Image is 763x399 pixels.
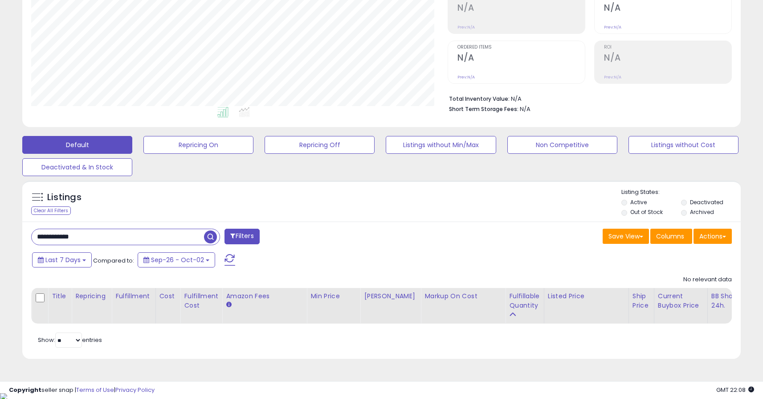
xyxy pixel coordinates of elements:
[632,292,650,310] div: Ship Price
[45,255,81,264] span: Last 7 Days
[93,256,134,265] span: Compared to:
[690,208,714,216] label: Archived
[115,386,155,394] a: Privacy Policy
[226,292,303,301] div: Amazon Fees
[716,386,754,394] span: 2025-10-11 22:08 GMT
[690,198,723,206] label: Deactivated
[449,105,518,113] b: Short Term Storage Fees:
[457,3,585,15] h2: N/A
[159,292,177,301] div: Cost
[22,158,132,176] button: Deactivated & In Stock
[604,53,731,65] h2: N/A
[630,208,663,216] label: Out of Stock
[457,74,475,80] small: Prev: N/A
[457,25,475,30] small: Prev: N/A
[421,288,506,324] th: The percentage added to the cost of goods (COGS) that forms the calculator for Min & Max prices.
[457,45,585,50] span: Ordered Items
[52,292,68,301] div: Title
[449,95,510,103] b: Total Inventory Value:
[9,386,155,395] div: seller snap | |
[226,301,231,309] small: Amazon Fees.
[604,45,731,50] span: ROI
[630,198,647,206] label: Active
[711,292,744,310] div: BB Share 24h.
[507,136,617,154] button: Non Competitive
[683,276,732,284] div: No relevant data
[151,255,204,264] span: Sep-26 - Oct-02
[143,136,253,154] button: Repricing On
[310,292,356,301] div: Min Price
[364,292,417,301] div: [PERSON_NAME]
[224,229,259,244] button: Filters
[115,292,151,301] div: Fulfillment
[31,206,71,215] div: Clear All Filters
[184,292,218,310] div: Fulfillment Cost
[32,252,92,267] button: Last 7 Days
[548,292,625,301] div: Listed Price
[628,136,739,154] button: Listings without Cost
[604,3,731,15] h2: N/A
[265,136,375,154] button: Repricing Off
[449,93,725,103] li: N/A
[621,188,741,197] p: Listing States:
[694,229,732,244] button: Actions
[38,336,102,344] span: Show: entries
[424,292,502,301] div: Markup on Cost
[386,136,496,154] button: Listings without Min/Max
[9,386,41,394] strong: Copyright
[76,386,114,394] a: Terms of Use
[656,232,684,241] span: Columns
[650,229,692,244] button: Columns
[604,74,621,80] small: Prev: N/A
[603,229,649,244] button: Save View
[658,292,704,310] div: Current Buybox Price
[604,25,621,30] small: Prev: N/A
[47,191,82,204] h5: Listings
[509,292,540,310] div: Fulfillable Quantity
[520,105,530,113] span: N/A
[457,53,585,65] h2: N/A
[22,136,132,154] button: Default
[138,252,215,267] button: Sep-26 - Oct-02
[75,292,108,301] div: Repricing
